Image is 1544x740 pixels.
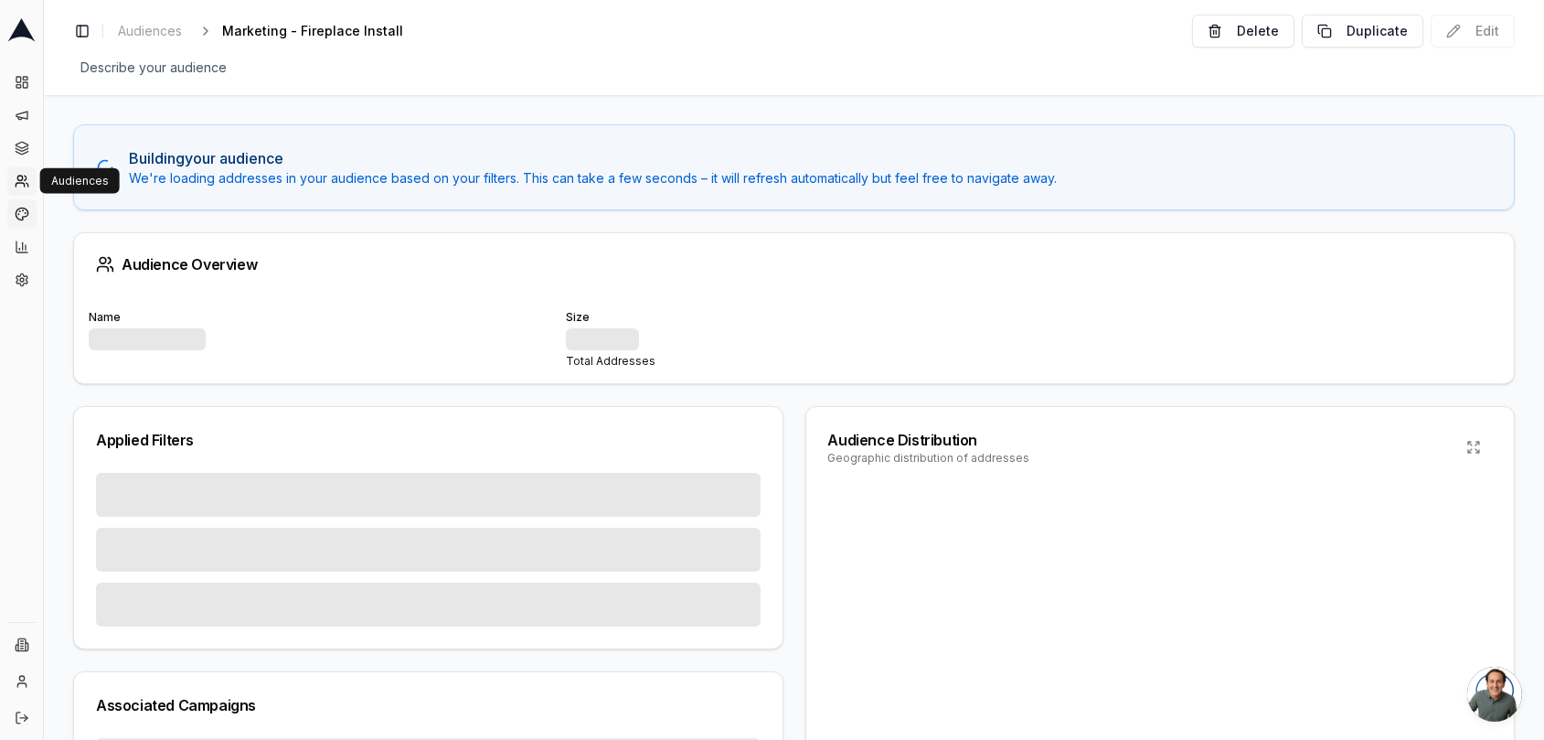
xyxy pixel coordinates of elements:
[73,55,234,80] span: Describe your audience
[129,169,1492,188] p: We're loading addresses in your audience based on your filters. This can take a few seconds – it ...
[122,257,257,272] div: Audience Overview
[7,703,37,733] button: Log out
[566,310,1021,325] div: Size
[1192,15,1294,48] button: Delete
[118,22,182,40] span: Audiences
[828,429,1030,451] div: Audience Distribution
[96,694,761,716] div: Associated Campaigns
[566,354,1021,369] div: Total Addresses
[96,429,761,451] div: Applied Filters
[222,22,403,40] span: Marketing - Fireplace Install
[1467,667,1522,722] div: Open chat
[111,18,432,44] nav: breadcrumb
[828,451,1030,466] div: Geographic distribution of addresses
[111,18,189,44] a: Audiences
[129,147,1492,169] p: Building your audience
[89,310,544,325] div: Name
[1302,15,1423,48] button: Duplicate
[40,168,120,194] div: Audiences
